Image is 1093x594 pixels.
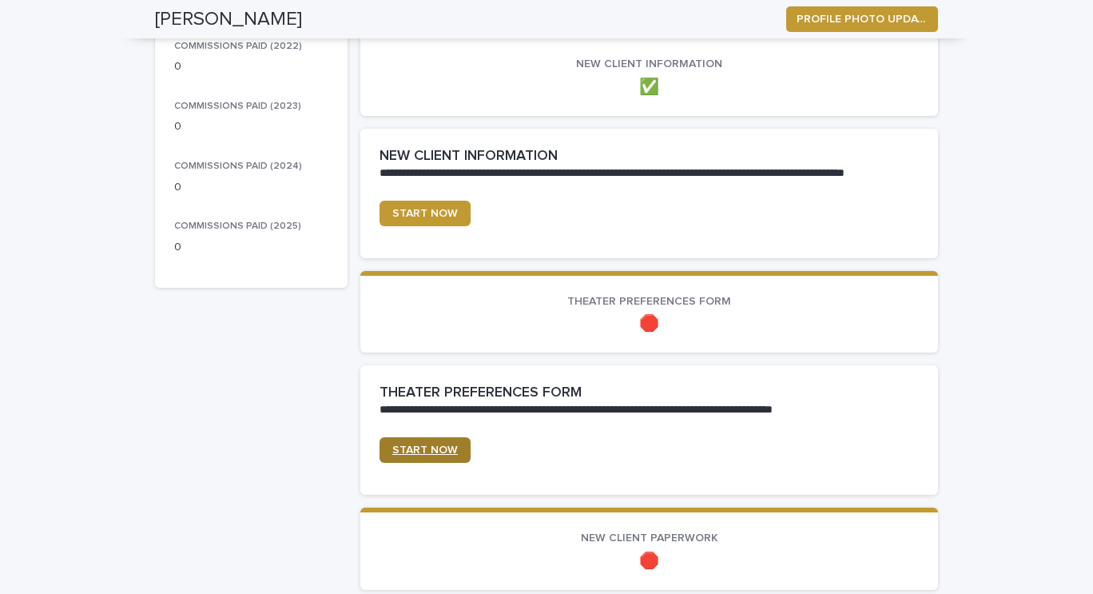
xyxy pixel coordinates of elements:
p: 🛑 [380,552,919,571]
span: START NOW [392,445,458,456]
span: NEW CLIENT PAPERWORK [581,532,718,544]
a: START NOW [380,201,471,226]
span: COMMISSIONS PAID (2022) [174,42,302,51]
span: COMMISSIONS PAID (2025) [174,221,301,231]
h2: [PERSON_NAME] [155,8,302,31]
p: 0 [174,239,328,256]
button: PROFILE PHOTO UPDATE [786,6,938,32]
span: NEW CLIENT INFORMATION [576,58,722,70]
p: 0 [174,118,328,135]
p: 0 [174,58,328,75]
p: 0 [174,179,328,196]
h2: NEW CLIENT INFORMATION [380,148,558,165]
span: THEATER PREFERENCES FORM [567,296,731,307]
span: COMMISSIONS PAID (2023) [174,102,301,111]
span: COMMISSIONS PAID (2024) [174,161,302,171]
span: PROFILE PHOTO UPDATE [797,11,928,27]
p: 🛑 [380,314,919,333]
span: START NOW [392,208,458,219]
p: ✅ [380,78,919,97]
a: START NOW [380,437,471,463]
h2: THEATER PREFERENCES FORM [380,385,582,402]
